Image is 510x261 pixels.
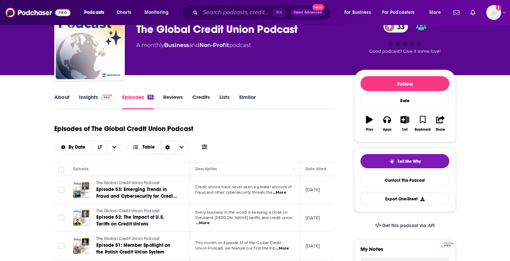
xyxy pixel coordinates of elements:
span: The Global Credit Union Podcast [96,236,159,241]
div: A monthly podcast [136,41,251,49]
p: [DATE] [306,215,320,221]
div: Play [366,128,373,132]
button: open menu [140,7,177,18]
button: Show profile menu [486,5,501,20]
span: For Podcasters [382,8,415,17]
button: Sort Direction [93,141,107,154]
button: Share [432,111,449,136]
button: open menu [55,145,93,150]
a: Show notifications dropdown [451,7,462,18]
a: The Global Credit Union Podcast [96,236,178,242]
span: ...More [196,220,210,226]
button: Follow [360,76,449,91]
span: Every business in the world is keeping a close on [195,210,288,215]
button: open menu [378,7,425,18]
img: User Profile [486,5,501,20]
a: Non-Profit [199,42,229,48]
button: open menu [339,7,379,18]
a: Business [164,42,189,48]
button: Column Actions [290,165,298,173]
span: Episode 53: Emerging Trends in Fraud and Cybersecurity for Credit Unions [96,187,177,206]
span: Monitoring [144,8,169,17]
span: Episode 51: Member Spotlight on the Polish Credit Union System [96,242,170,255]
a: 33 [384,21,408,32]
div: Apps [383,128,392,132]
span: Credit unions have never seen a greater amount of [195,184,292,189]
span: Podcasts [84,8,104,17]
div: Share [436,128,445,132]
span: Toggle select row [58,243,64,249]
span: More [429,8,441,17]
span: Logged in as ellerylsmith123 [486,5,501,20]
span: ⌘ K [273,8,285,17]
span: Get this podcast via API [382,223,435,229]
img: Podchaser Pro [442,243,453,248]
svg: Add a profile image [496,5,501,10]
span: fraud and other cybersecurity threats tha [195,190,272,195]
a: Episode 53: Emerging Trends in Fraud and Cybersecurity for Credit Unions [96,186,178,200]
button: Open AdvancedNew [291,8,325,17]
img: The Global Credit Union Podcast [56,12,123,79]
div: 55 [148,95,154,100]
div: 33Good podcast? Give it some love! [354,16,456,58]
button: Export One-Sheet [360,192,449,205]
span: Union Podcast, we feature our first Memb [195,246,275,251]
button: Play [360,111,378,136]
button: List [396,111,414,136]
span: President [PERSON_NAME] tariffs, and credit union [195,215,292,220]
button: tell me why sparkleTell Me Why [360,154,449,168]
span: Good podcast? Give it some love! [369,49,440,54]
button: Choose View [127,140,189,154]
div: Episode [73,165,89,173]
a: Similar [239,94,256,109]
img: Podchaser - Follow, Share and Rate Podcasts [5,6,71,19]
p: [DATE] [306,243,320,249]
p: [DATE] [306,187,320,193]
div: Rate [360,94,449,108]
div: Search podcasts, credits, & more... [188,5,337,20]
span: The Global Credit Union Podcast [96,209,159,213]
span: This month on Episode 51 of the Global Credit [195,240,281,245]
div: List [402,128,408,132]
a: Pro website [442,242,453,248]
div: Description [195,165,217,173]
a: InsightsPodchaser Pro [79,94,113,109]
span: Table [142,145,155,150]
div: Date Aired [306,165,326,173]
input: Search podcasts, credits, & more... [200,7,273,18]
a: Credits [192,94,210,109]
span: 33 [390,21,408,32]
a: Reviews [163,94,183,109]
h1: Episodes of The Global Credit Union Podcast [54,125,193,133]
button: Apps [378,111,396,136]
a: The Global Credit Union Podcast [96,180,178,186]
span: Toggle select row [58,215,64,221]
a: Episodes55 [122,94,154,109]
img: tell me why sparkle [389,159,395,164]
a: Get this podcast via API [370,217,440,234]
span: and [189,42,199,48]
span: New [312,4,325,10]
a: About [54,94,70,109]
a: Episode 51: Member Spotlight on the Polish Credit Union System [96,242,178,256]
button: open menu [107,141,121,154]
span: ...More [273,190,286,195]
div: Bookmark [415,128,431,132]
a: Charts [112,7,135,18]
a: Episode 52: The Impact of U.S. Tariffs on Credit Unions [96,214,178,227]
span: The Global Credit Union Podcast [96,180,159,185]
span: Tell Me Why [397,159,421,164]
span: For Business [344,8,371,17]
span: Charts [117,8,131,17]
label: My Notes [360,246,449,258]
span: Episode 52: The Impact of U.S. Tariffs on Credit Unions [96,214,164,227]
a: Lists [219,94,230,109]
span: ...More [275,246,289,251]
button: open menu [425,7,449,18]
a: The Global Credit Union Podcast [96,208,178,214]
span: By Date [68,145,87,150]
span: Open Advanced [294,11,322,14]
div: Sort Direction [160,141,174,154]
